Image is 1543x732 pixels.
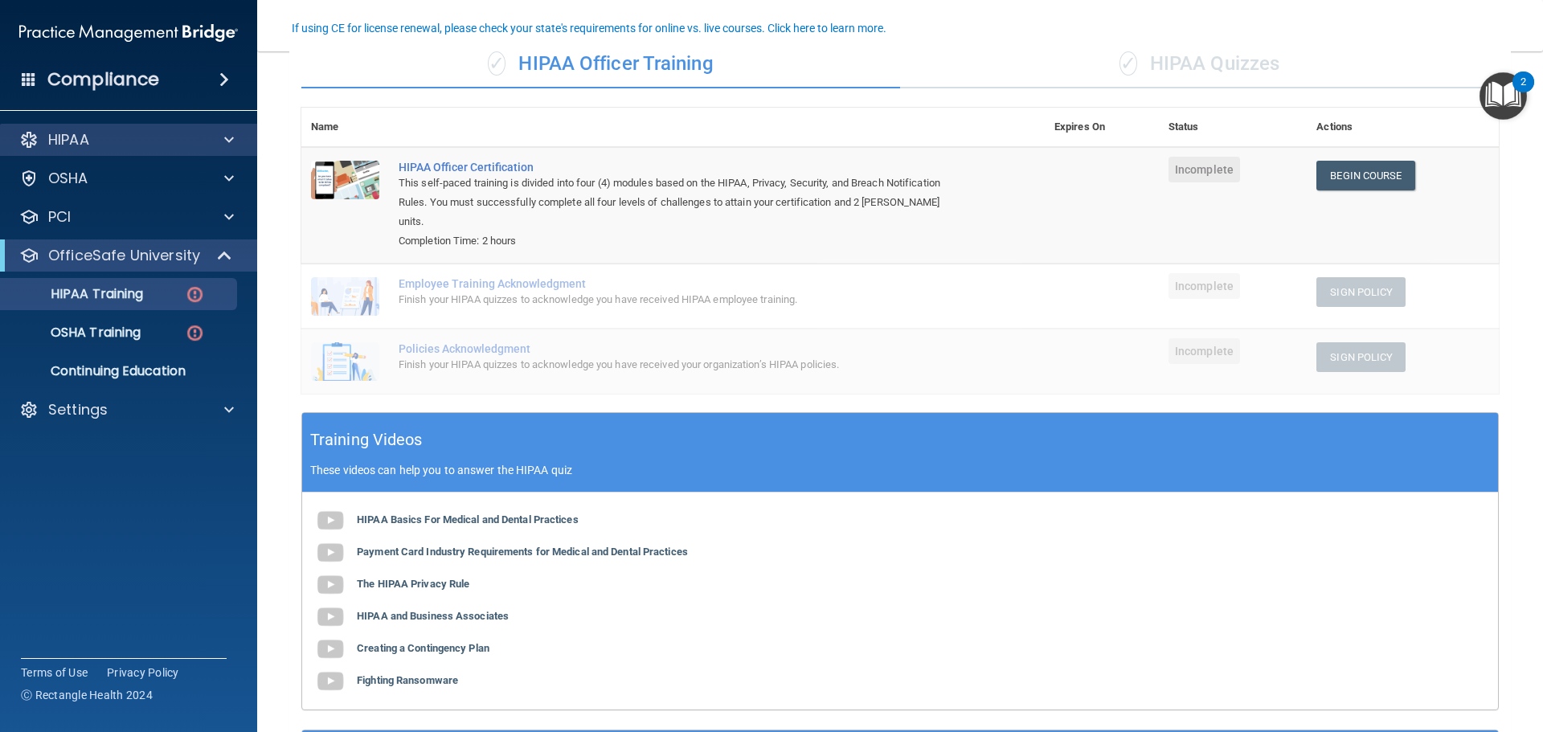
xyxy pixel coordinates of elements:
div: Finish your HIPAA quizzes to acknowledge you have received HIPAA employee training. [399,290,964,309]
img: gray_youtube_icon.38fcd6cc.png [314,601,346,633]
a: Terms of Use [21,665,88,681]
a: Settings [19,400,234,419]
th: Actions [1307,108,1499,147]
div: HIPAA Quizzes [900,40,1499,88]
b: The HIPAA Privacy Rule [357,578,469,590]
div: If using CE for license renewal, please check your state's requirements for online vs. live cours... [292,22,886,34]
span: ✓ [488,51,505,76]
img: danger-circle.6113f641.png [185,284,205,305]
span: Ⓒ Rectangle Health 2024 [21,687,153,703]
b: Payment Card Industry Requirements for Medical and Dental Practices [357,546,688,558]
img: gray_youtube_icon.38fcd6cc.png [314,665,346,697]
img: gray_youtube_icon.38fcd6cc.png [314,537,346,569]
p: Settings [48,400,108,419]
p: PCI [48,207,71,227]
span: Incomplete [1169,157,1240,182]
a: Privacy Policy [107,665,179,681]
p: These videos can help you to answer the HIPAA quiz [310,464,1490,476]
a: OSHA [19,169,234,188]
div: Employee Training Acknowledgment [399,277,964,290]
div: 2 [1520,82,1526,103]
h5: Training Videos [310,426,423,454]
p: HIPAA Training [10,286,143,302]
a: OfficeSafe University [19,246,233,265]
a: Begin Course [1316,161,1414,190]
span: Incomplete [1169,273,1240,299]
img: danger-circle.6113f641.png [185,323,205,343]
th: Name [301,108,389,147]
a: PCI [19,207,234,227]
p: OSHA Training [10,325,141,341]
button: If using CE for license renewal, please check your state's requirements for online vs. live cours... [289,20,889,36]
p: OfficeSafe University [48,246,200,265]
a: HIPAA Officer Certification [399,161,964,174]
div: Completion Time: 2 hours [399,231,964,251]
img: gray_youtube_icon.38fcd6cc.png [314,633,346,665]
div: Policies Acknowledgment [399,342,964,355]
th: Status [1159,108,1307,147]
b: Creating a Contingency Plan [357,642,489,654]
a: HIPAA [19,130,234,149]
div: This self-paced training is divided into four (4) modules based on the HIPAA, Privacy, Security, ... [399,174,964,231]
h4: Compliance [47,68,159,91]
img: gray_youtube_icon.38fcd6cc.png [314,569,346,601]
p: Continuing Education [10,363,230,379]
button: Sign Policy [1316,277,1406,307]
p: OSHA [48,169,88,188]
b: HIPAA Basics For Medical and Dental Practices [357,513,579,525]
b: HIPAA and Business Associates [357,610,509,622]
div: Finish your HIPAA quizzes to acknowledge you have received your organization’s HIPAA policies. [399,355,964,374]
img: PMB logo [19,17,238,49]
div: HIPAA Officer Training [301,40,900,88]
button: Sign Policy [1316,342,1406,372]
p: HIPAA [48,130,89,149]
span: Incomplete [1169,338,1240,364]
span: ✓ [1119,51,1137,76]
img: gray_youtube_icon.38fcd6cc.png [314,505,346,537]
b: Fighting Ransomware [357,674,458,686]
button: Open Resource Center, 2 new notifications [1480,72,1527,120]
th: Expires On [1045,108,1159,147]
